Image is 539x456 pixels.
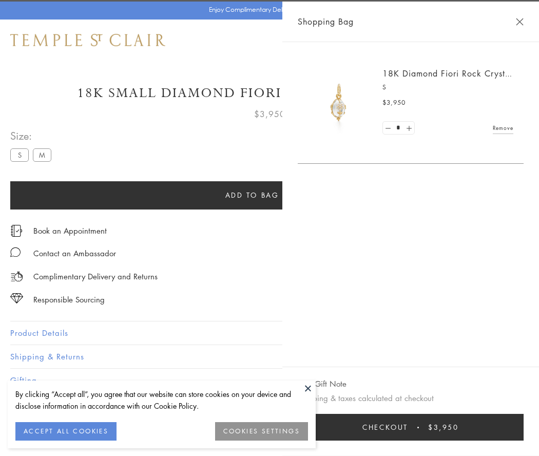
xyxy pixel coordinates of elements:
[254,107,285,121] span: $3,950
[403,122,414,135] a: Set quantity to 2
[493,122,513,134] a: Remove
[10,84,529,102] h1: 18K Small Diamond Fiori Rock Crystal Amulet
[298,392,524,405] p: Shipping & taxes calculated at checkout
[215,422,308,441] button: COOKIES SETTINGS
[382,98,406,108] span: $3,950
[225,189,279,201] span: Add to bag
[33,270,158,283] p: Complimentary Delivery and Returns
[10,181,494,210] button: Add to bag
[308,72,370,134] img: P51889-E11FIORI
[298,377,346,390] button: Add Gift Note
[209,5,325,15] p: Enjoy Complimentary Delivery & Returns
[10,127,55,144] span: Size:
[383,122,393,135] a: Set quantity to 0
[15,422,117,441] button: ACCEPT ALL COOKIES
[10,270,23,283] img: icon_delivery.svg
[33,247,116,260] div: Contact an Ambassador
[298,15,354,28] span: Shopping Bag
[33,293,105,306] div: Responsible Sourcing
[362,422,408,433] span: Checkout
[10,34,165,46] img: Temple St. Clair
[15,388,308,412] div: By clicking “Accept all”, you agree that our website can store cookies on your device and disclos...
[10,148,29,161] label: S
[10,293,23,303] img: icon_sourcing.svg
[33,148,51,161] label: M
[10,369,529,392] button: Gifting
[33,225,107,236] a: Book an Appointment
[10,345,529,368] button: Shipping & Returns
[10,225,23,237] img: icon_appointment.svg
[10,247,21,257] img: MessageIcon-01_2.svg
[298,414,524,441] button: Checkout $3,950
[428,422,459,433] span: $3,950
[10,321,529,345] button: Product Details
[382,82,513,92] p: S
[516,18,524,26] button: Close Shopping Bag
